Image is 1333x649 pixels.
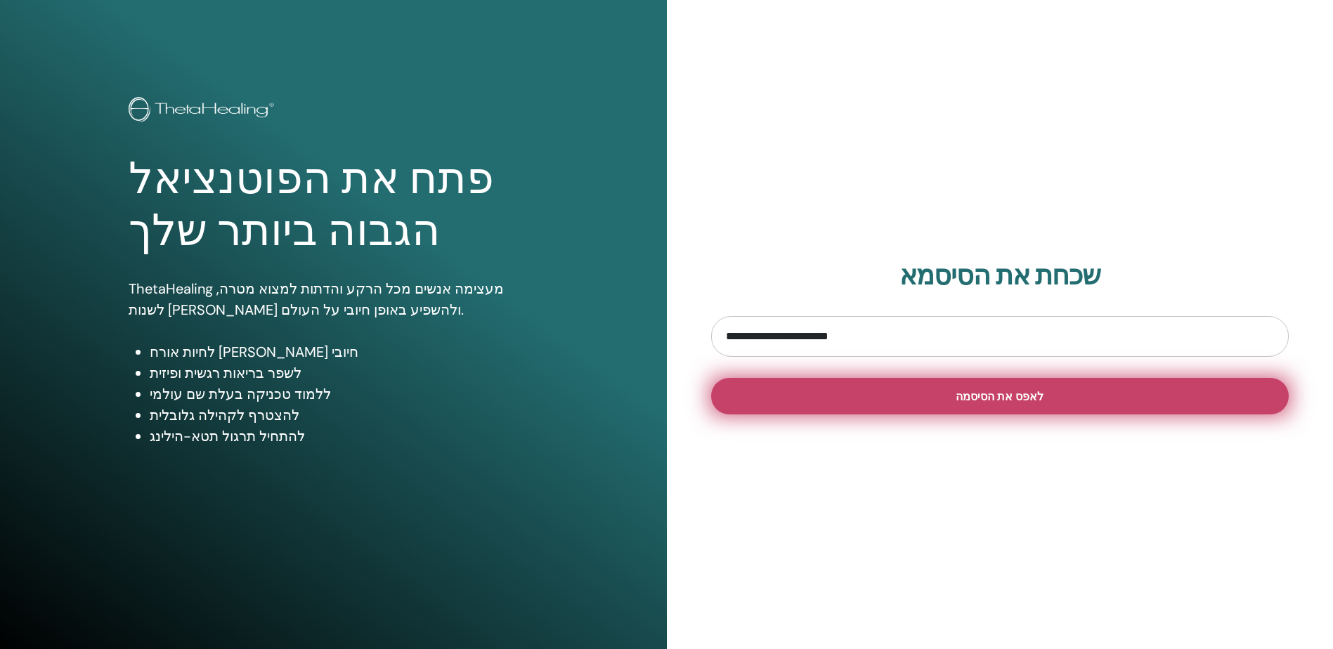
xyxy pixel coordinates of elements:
[129,153,538,258] h1: פתח את הפוטנציאל הגבוה ביותר שלך
[150,362,538,383] li: לשפר בריאות רגשית ופיזית
[711,260,1289,292] h2: שכחת את הסיסמא
[150,426,538,447] li: להתחיל תרגול תטא-הילינג
[129,278,538,320] p: ThetaHealing מעצימה אנשים מכל הרקע והדתות למצוא מטרה, לשנות [PERSON_NAME] ולהשפיע באופן חיובי על ...
[150,405,538,426] li: להצטרף לקהילה גלובלית
[956,389,1043,404] span: לאפס את הסיסמה
[150,383,538,405] li: ללמוד טכניקה בעלת שם עולמי
[150,341,538,362] li: לחיות אורח [PERSON_NAME] חיובי
[711,378,1289,414] button: לאפס את הסיסמה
